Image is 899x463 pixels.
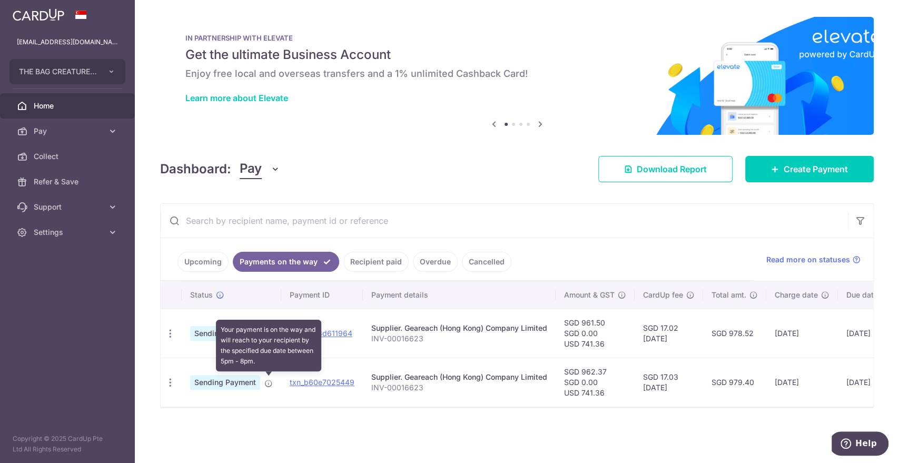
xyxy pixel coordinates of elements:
img: Renovation banner [160,17,874,135]
input: Search by recipient name, payment id or reference [161,204,848,238]
span: Collect [34,151,103,162]
span: Create Payment [784,163,848,175]
span: Settings [34,227,103,238]
td: SGD 17.03 [DATE] [635,358,703,407]
td: [DATE] [838,358,898,407]
a: Recipient paid [343,252,409,272]
h6: Enjoy free local and overseas transfers and a 1% unlimited Cashback Card! [185,67,848,80]
span: Total amt. [712,290,746,300]
a: Payments on the way [233,252,339,272]
td: SGD 961.50 SGD 0.00 USD 741.36 [556,309,635,358]
th: Payment ID [281,281,363,309]
span: CardUp fee [643,290,683,300]
span: Home [34,101,103,111]
h5: Get the ultimate Business Account [185,46,848,63]
span: THE BAG CREATURE PTE. LTD. [19,66,97,77]
p: INV-00016623 [371,333,547,344]
p: [EMAIL_ADDRESS][DOMAIN_NAME] [17,37,118,47]
img: CardUp [13,8,64,21]
a: Download Report [598,156,733,182]
iframe: Opens a widget where you can find more information [832,431,888,458]
td: [DATE] [766,309,838,358]
a: Learn more about Elevate [185,93,288,103]
div: Supplier. Geareach (Hong Kong) Company Limited [371,323,547,333]
a: Overdue [413,252,458,272]
a: Cancelled [462,252,511,272]
p: IN PARTNERSHIP WITH ELEVATE [185,34,848,42]
a: txn_b60e7025449 [290,378,354,387]
span: Charge date [775,290,818,300]
span: Pay [34,126,103,136]
td: SGD 17.02 [DATE] [635,309,703,358]
th: Payment details [363,281,556,309]
span: Status [190,290,213,300]
p: INV-00016623 [371,382,547,393]
span: Refer & Save [34,176,103,187]
a: Read more on statuses [766,254,861,265]
td: [DATE] [766,358,838,407]
span: Sending Payment [190,375,260,390]
h4: Dashboard: [160,160,231,179]
div: Your payment is on the way and will reach to your recipient by the specified due date between 5pm... [216,320,321,371]
span: Download Report [637,163,707,175]
a: Create Payment [745,156,874,182]
td: SGD 979.40 [703,358,766,407]
span: Sending Payment [190,326,260,341]
span: Read more on statuses [766,254,850,265]
a: Upcoming [177,252,229,272]
button: THE BAG CREATURE PTE. LTD. [9,59,125,84]
td: SGD 962.37 SGD 0.00 USD 741.36 [556,358,635,407]
span: Amount & GST [564,290,615,300]
td: [DATE] [838,309,898,358]
span: Pay [240,159,262,179]
span: Support [34,202,103,212]
div: Supplier. Geareach (Hong Kong) Company Limited [371,372,547,382]
td: SGD 978.52 [703,309,766,358]
button: Pay [240,159,280,179]
span: Due date [846,290,878,300]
